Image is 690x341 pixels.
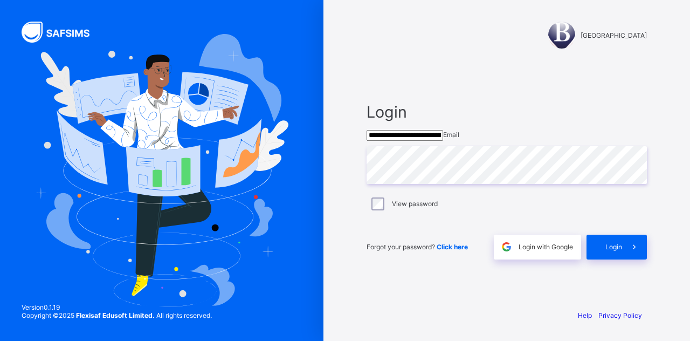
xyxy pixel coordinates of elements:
span: Login [367,103,647,121]
a: Click here [437,243,468,251]
strong: Flexisaf Edusoft Limited. [76,311,155,319]
span: Email [443,131,459,139]
span: Forgot your password? [367,243,468,251]
label: View password [392,200,438,208]
span: Login with Google [519,243,573,251]
a: Help [578,311,592,319]
span: Login [605,243,622,251]
span: Copyright © 2025 All rights reserved. [22,311,212,319]
img: SAFSIMS Logo [22,22,102,43]
img: Hero Image [35,34,288,307]
img: google.396cfc9801f0270233282035f929180a.svg [500,241,513,253]
span: Version 0.1.19 [22,303,212,311]
a: Privacy Policy [598,311,642,319]
span: [GEOGRAPHIC_DATA] [581,31,647,39]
